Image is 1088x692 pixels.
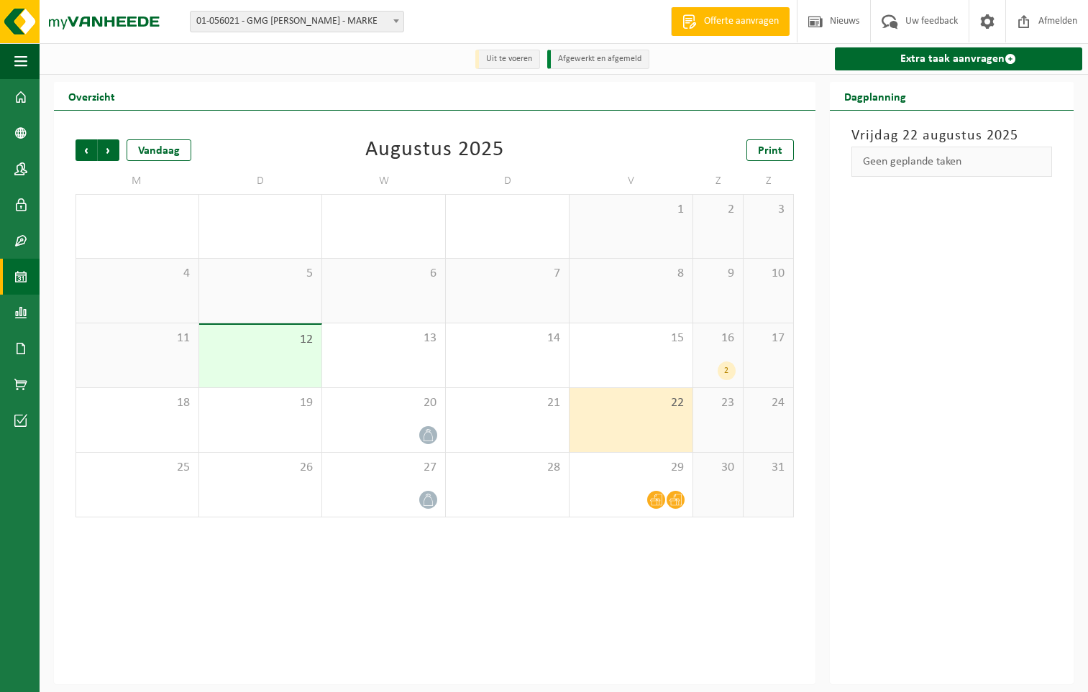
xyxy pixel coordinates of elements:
[758,145,782,157] span: Print
[851,125,1053,147] h3: Vrijdag 22 augustus 2025
[671,7,790,36] a: Offerte aanvragen
[700,331,736,346] span: 16
[199,168,323,194] td: D
[98,139,119,161] span: Volgende
[76,139,97,161] span: Vorige
[751,331,786,346] span: 17
[76,168,199,194] td: M
[453,460,562,476] span: 28
[835,47,1083,70] a: Extra taak aanvragen
[547,50,649,69] li: Afgewerkt en afgemeld
[322,168,446,194] td: W
[830,82,920,110] h2: Dagplanning
[751,202,786,218] span: 3
[751,395,786,411] span: 24
[206,332,315,348] span: 12
[751,460,786,476] span: 31
[83,460,191,476] span: 25
[206,395,315,411] span: 19
[577,266,685,282] span: 8
[577,331,685,346] span: 15
[127,139,191,161] div: Vandaag
[700,460,736,476] span: 30
[693,168,744,194] td: Z
[453,331,562,346] span: 14
[329,460,438,476] span: 27
[744,168,794,194] td: Z
[700,14,782,29] span: Offerte aanvragen
[329,395,438,411] span: 20
[453,395,562,411] span: 21
[191,11,403,32] span: 01-056021 - GMG LUCAS ZEEFDRUK - MARKE
[206,460,315,476] span: 26
[746,139,794,161] a: Print
[54,82,129,110] h2: Overzicht
[577,395,685,411] span: 22
[83,331,191,346] span: 11
[206,266,315,282] span: 5
[190,11,404,32] span: 01-056021 - GMG LUCAS ZEEFDRUK - MARKE
[700,395,736,411] span: 23
[577,202,685,218] span: 1
[570,168,693,194] td: V
[751,266,786,282] span: 10
[700,266,736,282] span: 9
[700,202,736,218] span: 2
[453,266,562,282] span: 7
[851,147,1053,177] div: Geen geplande taken
[83,266,191,282] span: 4
[718,361,736,380] div: 2
[365,139,504,161] div: Augustus 2025
[577,460,685,476] span: 29
[83,395,191,411] span: 18
[475,50,540,69] li: Uit te voeren
[446,168,570,194] td: D
[329,266,438,282] span: 6
[329,331,438,346] span: 13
